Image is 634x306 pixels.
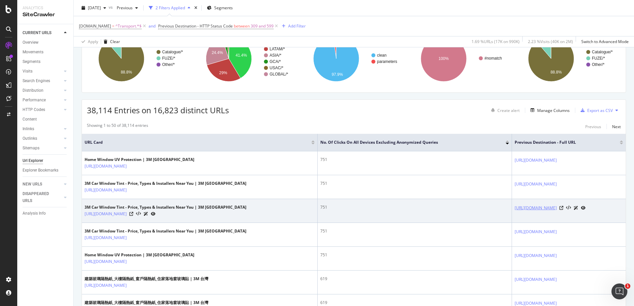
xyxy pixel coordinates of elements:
[270,47,285,51] text: LATAM/*
[23,190,62,204] a: DISAPPEARED URLS
[158,23,233,29] span: Previous Destination - HTTP Status Code
[592,62,604,67] text: Other/*
[270,66,284,70] text: USAC/*
[23,190,56,204] div: DISAPPEARED URLS
[439,56,449,61] text: 100%
[162,50,183,54] text: Catalogue/*
[581,204,586,211] a: URL Inspection
[162,62,175,67] text: Other/*
[585,124,601,129] div: Previous
[288,23,306,29] div: Add Filter
[219,71,227,75] text: 29%
[88,5,101,11] span: 2025 Sep. 14th
[85,180,246,186] div: 3M Car Window Tint - Price, Types & Installers Near You | 3M [GEOGRAPHIC_DATA]
[114,3,141,13] button: Previous
[515,276,557,283] a: [URL][DOMAIN_NAME]
[578,105,613,116] button: Export as CSV
[409,30,513,87] div: A chart.
[85,187,127,193] a: [URL][DOMAIN_NAME]
[121,70,132,75] text: 88.8%
[214,5,233,11] span: Segments
[515,229,557,235] a: [URL][DOMAIN_NAME]
[23,58,69,65] a: Segments
[484,56,502,61] text: #nomatch
[23,29,62,36] a: CURRENT URLS
[23,87,43,94] div: Distribution
[23,58,40,65] div: Segments
[146,3,193,13] button: 2 Filters Applied
[515,139,610,145] span: Previous Destination - Full URL
[559,206,563,210] a: Visit Online Page
[85,300,208,306] div: 建築玻璃隔熱紙_大樓隔熱紙_窗戶隔熱紙_住家落地窗玻璃貼 | 3M 台灣
[85,258,127,265] a: [URL][DOMAIN_NAME]
[23,145,39,152] div: Sitemaps
[587,108,613,113] div: Export as CSV
[129,212,133,216] a: Visit Online Page
[23,77,62,84] a: Search Engines
[320,139,496,145] span: No. of Clicks On All Devices excluding anonymized queries
[109,4,114,10] span: vs
[85,163,127,170] a: [URL][DOMAIN_NAME]
[566,206,571,210] button: View HTML Source
[612,123,621,130] button: Next
[537,108,570,113] div: Manage Columns
[23,157,69,164] a: Url Explorer
[23,97,62,104] a: Performance
[136,212,141,216] button: View HTML Source
[194,30,298,87] svg: A chart.
[149,23,156,29] button: and
[270,59,281,64] text: GCA/*
[515,252,557,259] a: [URL][DOMAIN_NAME]
[23,11,68,19] div: SiteCrawler
[23,126,62,132] a: Inlinks
[23,39,69,46] a: Overview
[23,135,62,142] a: Outlinks
[611,283,627,299] iframe: Intercom live chat
[23,116,69,123] a: Content
[528,39,573,44] div: 2.23 % Visits ( 40K on 2M )
[488,105,520,116] button: Create alert
[625,283,630,289] span: 1
[85,252,194,258] div: Home Window UV Protection | 3M [GEOGRAPHIC_DATA]
[162,56,175,61] text: FUZE/*
[23,5,68,11] div: Analytics
[101,36,120,47] button: Clear
[377,59,397,64] text: parameters
[515,157,557,164] a: [URL][DOMAIN_NAME]
[114,5,133,11] span: Previous
[270,53,282,58] text: ASIA/*
[87,105,229,116] span: 38,114 Entries on 16,823 distinct URLs
[592,50,613,54] text: Catalogue/*
[85,157,194,163] div: Home Window UV Protection | 3M [GEOGRAPHIC_DATA]
[320,300,509,306] div: 619
[87,123,148,130] div: Showing 1 to 50 of 38,114 entries
[212,50,223,55] text: 24.4%
[302,30,406,87] div: A chart.
[579,36,629,47] button: Switch to Advanced Mode
[550,70,562,75] text: 88.8%
[23,106,62,113] a: HTTP Codes
[23,210,69,217] a: Analysis Info
[515,181,557,187] a: [URL][DOMAIN_NAME]
[574,204,578,211] a: AI Url Details
[88,39,98,44] div: Apply
[517,30,621,87] svg: A chart.
[112,23,114,29] span: =
[23,167,58,174] div: Explorer Bookmarks
[515,205,557,211] a: [URL][DOMAIN_NAME]
[85,234,127,241] a: [URL][DOMAIN_NAME]
[79,36,98,47] button: Apply
[332,72,343,77] text: 97.9%
[497,108,520,113] div: Create alert
[592,56,605,61] text: FUZE/*
[23,87,62,94] a: Distribution
[23,181,42,188] div: NEW URLS
[320,276,509,282] div: 619
[85,139,310,145] span: URL Card
[23,116,37,123] div: Content
[85,204,246,210] div: 3M Car Window Tint - Price, Types & Installers Near You | 3M [GEOGRAPHIC_DATA]
[23,97,46,104] div: Performance
[270,72,288,76] text: GLOBAL/*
